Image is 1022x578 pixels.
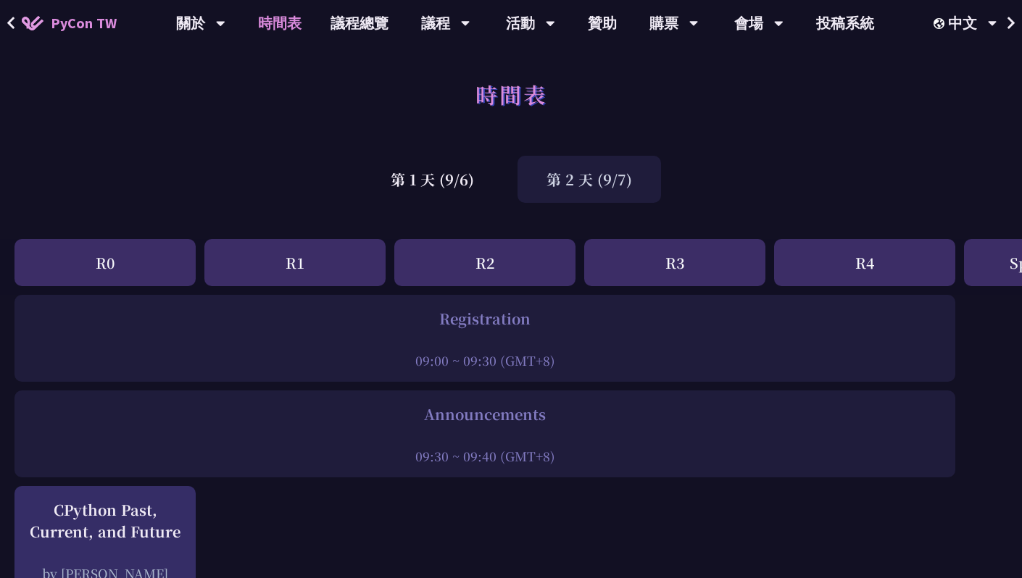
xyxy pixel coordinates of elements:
h1: 時間表 [475,72,547,116]
div: 09:30 ~ 09:40 (GMT+8) [22,447,948,465]
span: PyCon TW [51,12,117,34]
div: 09:00 ~ 09:30 (GMT+8) [22,351,948,369]
div: Announcements [22,403,948,425]
div: R2 [394,239,576,286]
img: Home icon of PyCon TW 2025 [22,16,43,30]
div: R0 [14,239,196,286]
div: R3 [584,239,765,286]
div: 第 1 天 (9/6) [362,156,503,203]
a: PyCon TW [7,5,131,41]
div: R1 [204,239,386,286]
img: Locale Icon [934,18,948,29]
div: CPython Past, Current, and Future [22,499,188,543]
div: Registration [22,308,948,330]
div: R4 [774,239,955,286]
div: 第 2 天 (9/7) [518,156,661,203]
